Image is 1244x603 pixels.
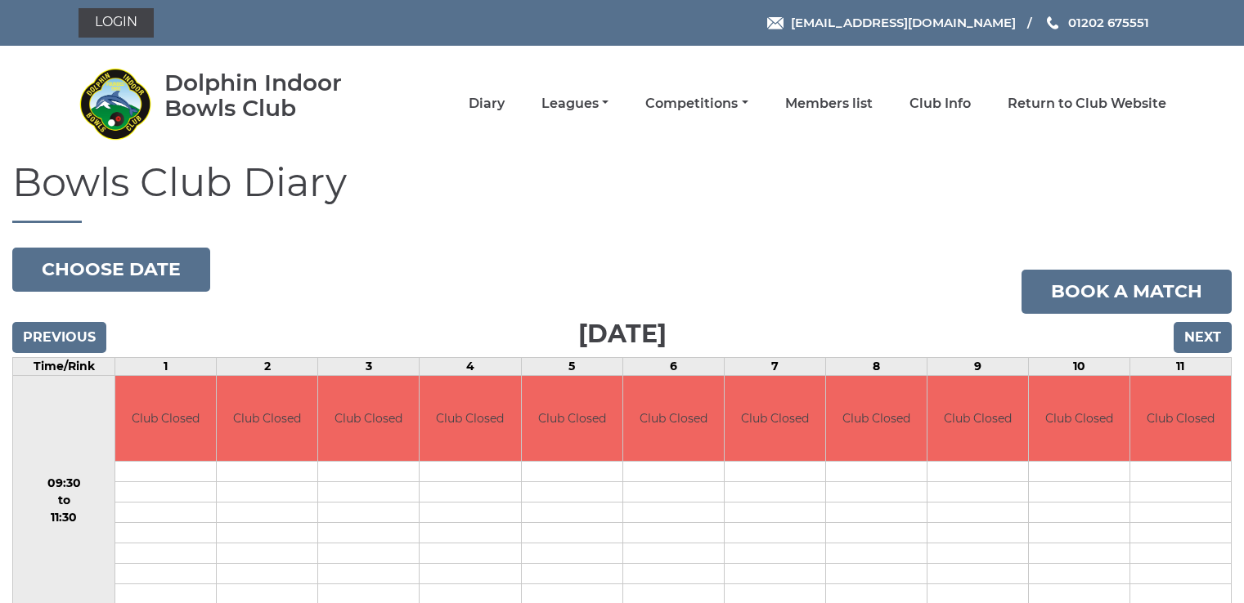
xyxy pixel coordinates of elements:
[420,357,521,375] td: 4
[217,357,318,375] td: 2
[825,357,927,375] td: 8
[115,357,217,375] td: 1
[13,357,115,375] td: Time/Rink
[1129,357,1231,375] td: 11
[318,357,420,375] td: 3
[785,95,873,113] a: Members list
[767,17,784,29] img: Email
[791,15,1016,30] span: [EMAIL_ADDRESS][DOMAIN_NAME]
[622,357,724,375] td: 6
[909,95,971,113] a: Club Info
[12,322,106,353] input: Previous
[1174,322,1232,353] input: Next
[927,357,1028,375] td: 9
[79,8,154,38] a: Login
[420,376,520,462] td: Club Closed
[1068,15,1149,30] span: 01202 675551
[115,376,216,462] td: Club Closed
[1029,376,1129,462] td: Club Closed
[541,95,609,113] a: Leagues
[1130,376,1231,462] td: Club Closed
[826,376,927,462] td: Club Closed
[1008,95,1166,113] a: Return to Club Website
[1047,16,1058,29] img: Phone us
[522,376,622,462] td: Club Closed
[521,357,622,375] td: 5
[725,376,825,462] td: Club Closed
[1028,357,1129,375] td: 10
[767,13,1016,32] a: Email [EMAIL_ADDRESS][DOMAIN_NAME]
[217,376,317,462] td: Club Closed
[12,161,1232,223] h1: Bowls Club Diary
[469,95,505,113] a: Diary
[724,357,825,375] td: 7
[318,376,419,462] td: Club Closed
[1044,13,1149,32] a: Phone us 01202 675551
[927,376,1028,462] td: Club Closed
[623,376,724,462] td: Club Closed
[164,70,389,121] div: Dolphin Indoor Bowls Club
[12,248,210,292] button: Choose date
[1022,270,1232,314] a: Book a match
[645,95,748,113] a: Competitions
[79,67,152,141] img: Dolphin Indoor Bowls Club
